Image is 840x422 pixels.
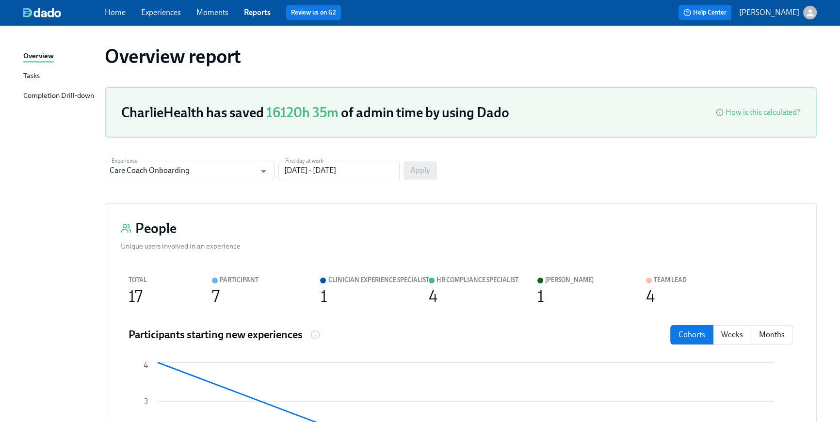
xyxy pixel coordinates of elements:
div: Clinician Experience Specialist [328,275,429,285]
button: Help Center [678,5,731,20]
div: Completion Drill-down [23,90,94,102]
a: Home [105,8,126,17]
tspan: 3 [144,397,148,406]
a: Review us on G2 [291,8,336,17]
div: Overview [23,50,54,63]
button: Review us on G2 [286,5,341,20]
div: Team Lead [654,275,687,285]
button: Open [256,164,271,179]
a: Completion Drill-down [23,90,97,102]
p: Weeks [721,329,743,340]
button: weeks [713,325,751,344]
button: months [751,325,793,344]
button: cohorts [670,325,713,344]
p: [PERSON_NAME] [739,7,799,18]
h4: Participants starting new experiences [129,328,303,342]
span: Help Center [683,8,727,17]
div: date filter [670,325,793,344]
div: 7 [212,291,220,302]
a: Moments [196,8,228,17]
a: Reports [244,8,271,17]
div: [PERSON_NAME] [545,275,594,285]
a: Overview [23,50,97,63]
div: Total [129,275,147,285]
div: How is this calculated? [726,107,800,118]
p: Months [759,329,785,340]
a: Tasks [23,70,97,82]
span: 16120h 35m [266,104,339,121]
h1: Overview report [105,45,241,68]
img: dado [23,8,61,17]
div: 4 [646,291,655,302]
h3: CharlieHealth has saved of admin time by using Dado [121,104,509,121]
div: Unique users involved in an experience [121,241,241,251]
h3: People [135,219,177,237]
a: dado [23,8,105,17]
div: 1 [320,291,327,302]
div: Tasks [23,70,40,82]
a: Experiences [141,8,181,17]
svg: Number of participants that started this experience in each cohort, week or month [310,330,320,340]
div: 1 [537,291,544,302]
div: Participant [220,275,258,285]
div: HR Compliance Specialist [436,275,518,285]
div: 17 [129,291,143,302]
button: [PERSON_NAME] [739,6,817,19]
tspan: 4 [144,361,148,370]
div: 4 [429,291,437,302]
p: Cohorts [678,329,705,340]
